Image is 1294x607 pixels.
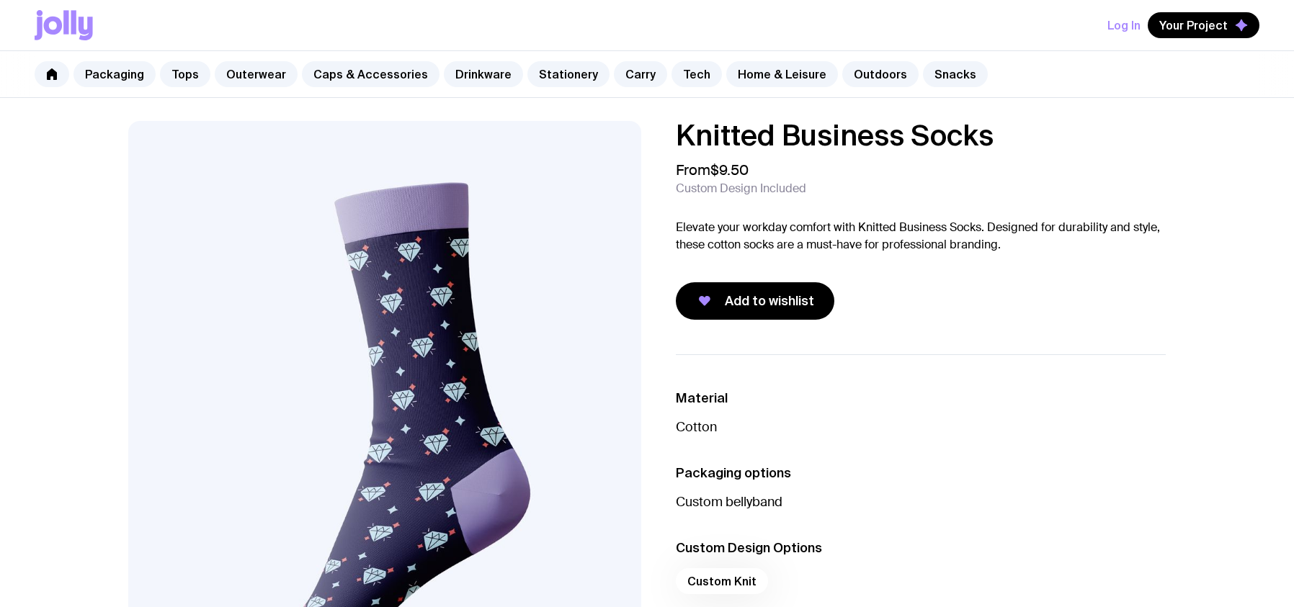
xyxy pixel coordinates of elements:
span: Add to wishlist [725,292,814,310]
button: Log In [1107,12,1141,38]
h1: Knitted Business Socks [676,121,1166,150]
a: Caps & Accessories [302,61,439,87]
a: Home & Leisure [726,61,838,87]
h3: Custom Design Options [676,539,1166,557]
a: Drinkware [444,61,523,87]
p: Cotton [676,418,1166,436]
span: $9.50 [710,161,749,179]
a: Carry [614,61,667,87]
a: Outdoors [842,61,919,87]
a: Tech [671,61,722,87]
a: Outerwear [215,61,298,87]
h3: Material [676,390,1166,407]
a: Tops [160,61,210,87]
a: Packaging [73,61,156,87]
h3: Packaging options [676,464,1166,482]
button: Add to wishlist [676,282,834,320]
p: Custom bellyband [676,493,1166,511]
span: From [676,161,749,179]
span: Custom Design Included [676,181,806,196]
a: Snacks [923,61,988,87]
button: Your Project [1148,12,1259,38]
p: Elevate your workday comfort with Knitted Business Socks. Designed for durability and style, thes... [676,219,1166,253]
a: Stationery [527,61,610,87]
span: Your Project [1159,18,1228,32]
